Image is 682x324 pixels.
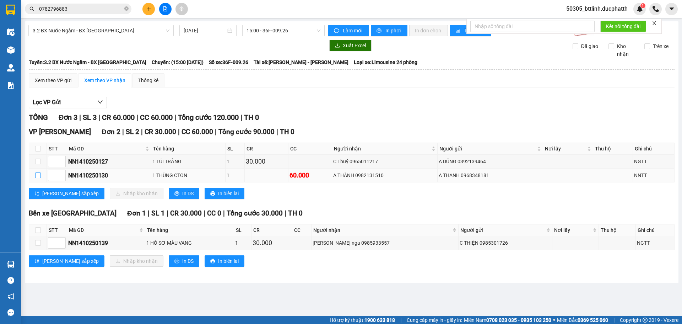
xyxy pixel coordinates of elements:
[205,255,244,267] button: printerIn biên lai
[235,239,250,247] div: 1
[613,316,615,324] span: |
[400,316,401,324] span: |
[47,224,67,236] th: STT
[127,209,146,217] span: Đơn 1
[234,224,252,236] th: SL
[39,5,123,13] input: Tìm tên, số ĐT hoặc mã đơn
[67,155,151,169] td: NN1410250127
[178,113,239,122] span: Tổng cước 120.000
[599,224,636,236] th: Thu hộ
[170,209,202,217] span: CR 30.000
[68,157,150,166] div: NN1410250127
[578,42,601,50] span: Đã giao
[178,128,180,136] span: |
[167,209,168,217] span: |
[227,171,243,179] div: 1
[69,226,138,234] span: Mã GD
[169,255,199,267] button: printerIn DS
[7,261,15,268] img: warehouse-icon
[553,319,555,322] span: ⚪️
[634,171,673,179] div: NNTT
[439,171,542,179] div: A THANH 0968348181
[175,3,188,15] button: aim
[110,255,163,267] button: downloadNhập kho nhận
[152,158,224,165] div: 1 TÚI TRẮNG
[35,76,71,84] div: Xem theo VP gửi
[218,190,239,197] span: In biên lai
[29,188,104,199] button: sort-ascending[PERSON_NAME] sắp xếp
[204,209,205,217] span: |
[67,236,145,250] td: NN1410250139
[148,209,150,217] span: |
[205,188,244,199] button: printerIn biên lai
[328,25,369,36] button: syncLàm mới
[34,259,39,264] span: sort-ascending
[218,128,275,136] span: Tổng cước 90.000
[665,3,678,15] button: caret-down
[313,239,457,247] div: [PERSON_NAME] nga 0985933557
[276,128,278,136] span: |
[7,293,14,300] span: notification
[182,257,194,265] span: In DS
[637,239,673,247] div: NGTT
[140,113,173,122] span: CC 60.000
[227,158,243,165] div: 1
[578,317,608,323] strong: 0369 525 060
[470,21,595,32] input: Nhập số tổng đài
[215,128,217,136] span: |
[653,6,659,12] img: phone-icon
[335,43,340,49] span: download
[464,316,551,324] span: Miền Nam
[182,128,213,136] span: CC 60.000
[174,191,179,197] span: printer
[280,128,294,136] span: TH 0
[669,6,675,12] span: caret-down
[184,27,226,34] input: 14/10/2025
[614,42,639,58] span: Kho nhận
[97,99,103,105] span: down
[240,113,242,122] span: |
[29,97,107,108] button: Lọc VP Gửi
[545,145,586,153] span: Nơi lấy
[209,58,248,66] span: Số xe: 36F-009.26
[159,3,172,15] button: file-add
[7,28,15,36] img: warehouse-icon
[152,58,204,66] span: Chuyến: (15:00 [DATE])
[460,226,545,234] span: Người gửi
[450,25,491,36] button: bar-chartThống kê
[152,171,224,179] div: 1 THÙNG CTON
[289,170,331,180] div: 60.000
[247,25,320,36] span: 15:00 - 36F-009.26
[33,25,169,36] span: 3.2 BX Nước Ngầm - BX Hoằng Hóa
[124,6,129,12] span: close-circle
[59,113,77,122] span: Đơn 3
[210,259,215,264] span: printer
[385,27,402,34] span: In phơi
[329,40,372,51] button: downloadXuất Excel
[33,98,61,107] span: Lọc VP Gửi
[226,143,245,155] th: SL
[343,42,366,49] span: Xuất Excel
[377,28,383,34] span: printer
[642,3,644,8] span: 1
[29,113,48,122] span: TỔNG
[207,209,221,217] span: CC 0
[7,64,15,71] img: warehouse-icon
[330,316,395,324] span: Hỗ trợ kỹ thuật:
[364,317,395,323] strong: 1900 633 818
[288,143,332,155] th: CC
[84,76,125,84] div: Xem theo VP nhận
[354,58,417,66] span: Loại xe: Limousine 24 phòng
[47,143,67,155] th: STT
[593,143,633,155] th: Thu hộ
[285,209,286,217] span: |
[650,42,671,50] span: Trên xe
[29,255,104,267] button: sort-ascending[PERSON_NAME] sắp xếp
[145,224,234,236] th: Tên hàng
[29,59,146,65] b: Tuyến: 3.2 BX Nước Ngầm - BX [GEOGRAPHIC_DATA]
[182,190,194,197] span: In DS
[218,257,239,265] span: In biên lai
[174,259,179,264] span: printer
[334,28,340,34] span: sync
[245,143,288,155] th: CR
